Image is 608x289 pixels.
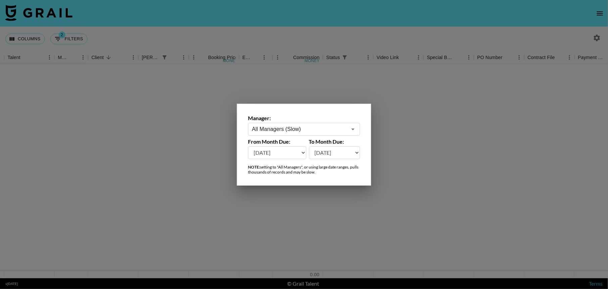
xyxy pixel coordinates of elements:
[348,125,358,134] button: Open
[248,138,306,145] label: From Month Due:
[248,164,260,170] strong: NOTE:
[248,164,360,175] div: setting to "All Managers", or using large date ranges, pulls thousands of records and may be slow.
[309,138,360,145] label: To Month Due:
[248,115,360,122] label: Manager:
